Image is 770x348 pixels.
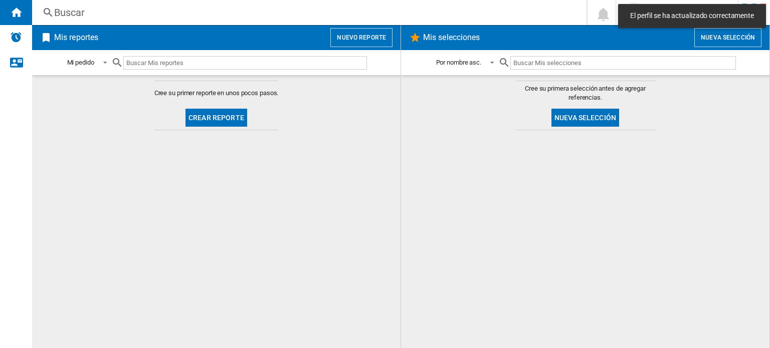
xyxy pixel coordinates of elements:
[67,59,94,66] div: Mi pedido
[515,84,656,102] span: Cree su primera selección antes de agregar referencias.
[330,28,393,47] button: Nuevo reporte
[421,28,482,47] h2: Mis selecciones
[10,31,22,43] img: alerts-logo.svg
[54,6,560,20] div: Buscar
[694,28,761,47] button: Nueva selección
[627,11,757,21] span: El perfil se ha actualizado correctamente
[123,56,367,70] input: Buscar Mis reportes
[154,89,279,98] span: Cree su primer reporte en unos pocos pasos.
[436,59,482,66] div: Por nombre asc.
[551,109,619,127] button: Nueva selección
[510,56,735,70] input: Buscar Mis selecciones
[52,28,100,47] h2: Mis reportes
[185,109,247,127] button: Crear reporte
